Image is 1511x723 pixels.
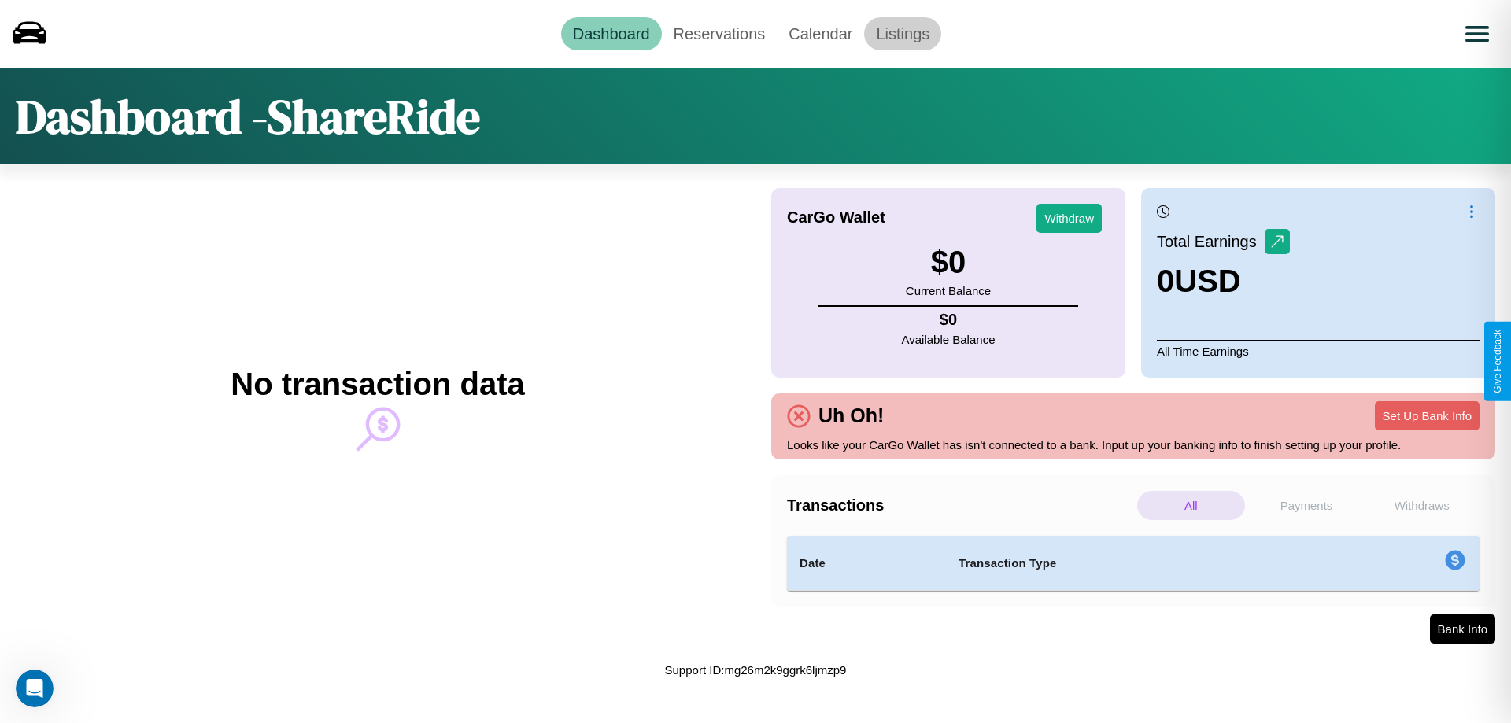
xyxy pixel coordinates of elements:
p: Looks like your CarGo Wallet has isn't connected to a bank. Input up your banking info to finish ... [787,434,1480,456]
h4: $ 0 [902,311,996,329]
a: Dashboard [561,17,662,50]
h4: Uh Oh! [811,404,892,427]
button: Bank Info [1430,614,1495,644]
p: All Time Earnings [1157,340,1480,362]
a: Reservations [662,17,778,50]
h4: Transactions [787,496,1133,515]
h3: 0 USD [1157,264,1290,299]
button: Withdraw [1036,204,1102,233]
h4: Date [800,554,933,573]
button: Open menu [1455,12,1499,56]
div: Give Feedback [1492,330,1503,393]
h4: CarGo Wallet [787,208,885,227]
h2: No transaction data [231,367,524,402]
p: Withdraws [1368,491,1476,520]
h1: Dashboard - ShareRide [16,84,480,149]
button: Set Up Bank Info [1375,401,1480,430]
p: Support ID: mg26m2k9ggrk6ljmzp9 [665,659,847,681]
a: Calendar [777,17,864,50]
h3: $ 0 [906,245,991,280]
p: Available Balance [902,329,996,350]
table: simple table [787,536,1480,591]
iframe: Intercom live chat [16,670,54,707]
h4: Transaction Type [959,554,1316,573]
p: All [1137,491,1245,520]
p: Total Earnings [1157,227,1265,256]
p: Payments [1253,491,1361,520]
a: Listings [864,17,941,50]
p: Current Balance [906,280,991,301]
